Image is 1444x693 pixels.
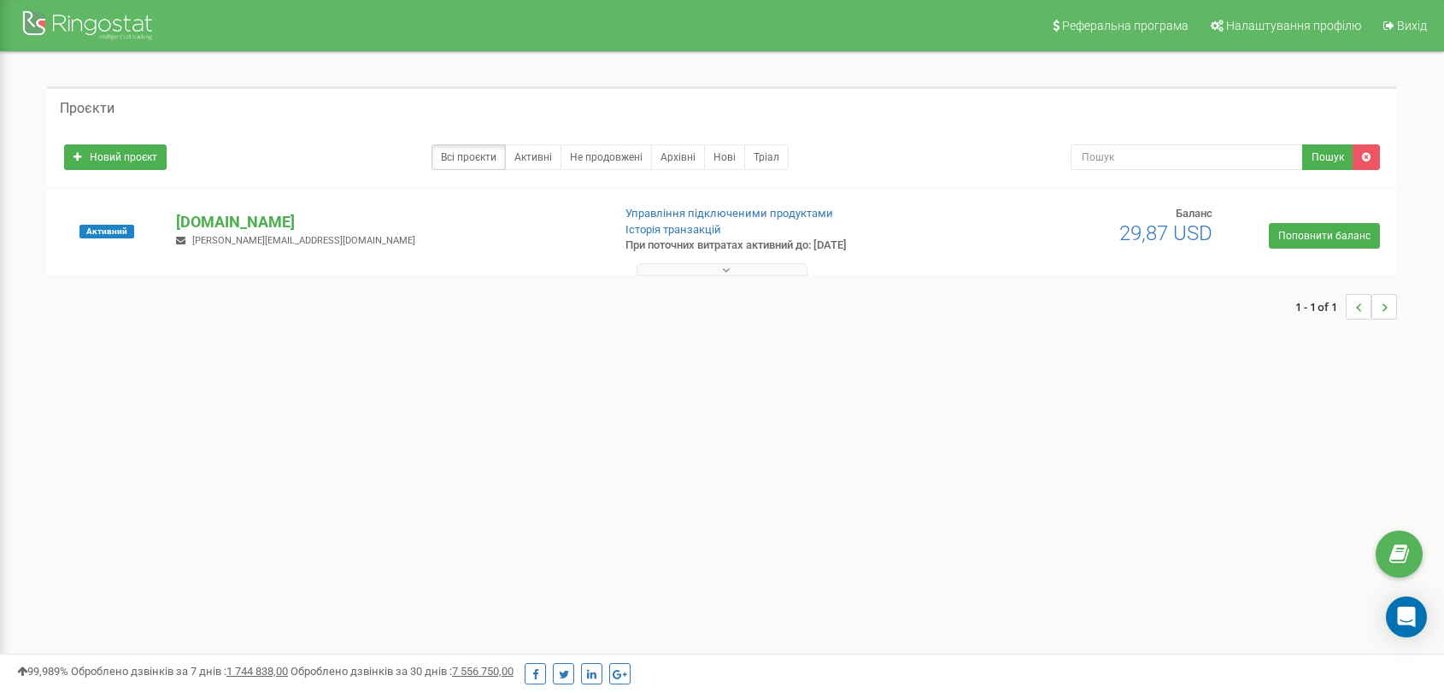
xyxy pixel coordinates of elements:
[625,207,833,220] a: Управління підключеними продуктами
[1295,277,1397,337] nav: ...
[744,144,789,170] a: Тріал
[452,665,514,678] u: 7 556 750,00
[291,665,514,678] span: Оброблено дзвінків за 30 днів :
[1176,207,1212,220] span: Баланс
[71,665,288,678] span: Оброблено дзвінків за 7 днів :
[192,235,415,246] span: [PERSON_NAME][EMAIL_ADDRESS][DOMAIN_NAME]
[704,144,745,170] a: Нові
[1071,144,1304,170] input: Пошук
[561,144,652,170] a: Не продовжені
[1226,19,1361,32] span: Налаштування профілю
[64,144,167,170] a: Новий проєкт
[1295,294,1346,320] span: 1 - 1 of 1
[1269,223,1380,249] a: Поповнити баланс
[176,211,597,233] p: [DOMAIN_NAME]
[226,665,288,678] u: 1 744 838,00
[1062,19,1189,32] span: Реферальна програма
[651,144,705,170] a: Архівні
[17,665,68,678] span: 99,989%
[431,144,506,170] a: Всі проєкти
[1397,19,1427,32] span: Вихід
[1386,596,1427,637] div: Open Intercom Messenger
[60,101,114,116] h5: Проєкти
[625,238,936,254] p: При поточних витратах активний до: [DATE]
[505,144,561,170] a: Активні
[625,223,721,236] a: Історія транзакцій
[1119,221,1212,245] span: 29,87 USD
[79,225,134,238] span: Активний
[1302,144,1353,170] button: Пошук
